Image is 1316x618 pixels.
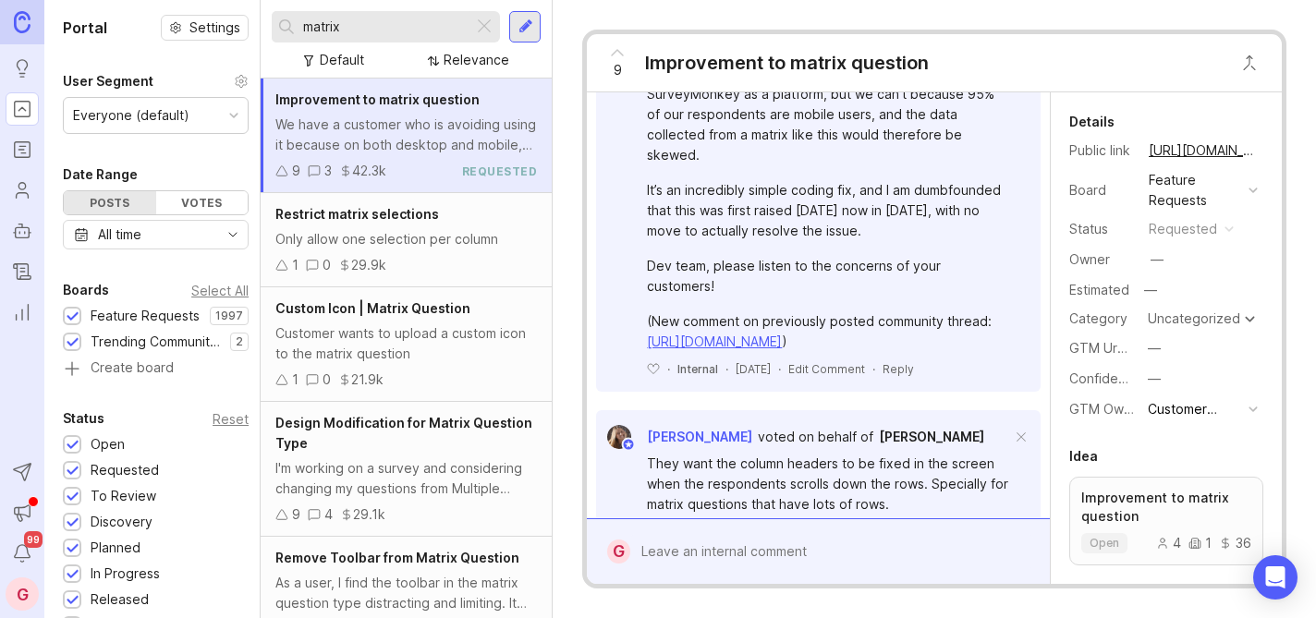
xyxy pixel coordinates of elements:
div: In Progress [91,563,160,584]
div: Votes [156,191,249,214]
div: Only allow one selection per column [275,229,537,249]
div: · [872,361,875,377]
div: 29.9k [351,255,386,275]
div: User Segment [63,70,153,92]
div: Discovery [91,512,152,532]
div: Default [320,50,364,70]
div: 9 [292,161,300,181]
div: Board [1069,180,1134,200]
input: Search... [303,17,466,37]
div: (New comment on previously posted community thread: ) [647,311,1011,352]
a: Laura Marco[PERSON_NAME] [596,425,752,449]
span: 99 [24,531,43,548]
a: Restrict matrix selectionsOnly allow one selection per column1029.9k [261,193,552,287]
div: 21.9k [351,370,384,390]
div: Idea [1069,445,1098,467]
div: · [725,361,728,377]
a: [PERSON_NAME] [879,427,984,447]
div: Date Range [63,164,138,186]
span: Custom Icon | Matrix Question [275,300,470,316]
div: — [1139,278,1163,302]
div: Status [63,407,104,430]
div: Uncategorized [1148,312,1240,325]
h1: Portal [63,17,107,39]
div: We have a customer who is avoiding using it because on both desktop and mobile, the column in whi... [275,115,537,155]
div: 0 [323,370,331,390]
label: GTM Urgency [1069,340,1156,356]
span: Settings [189,18,240,37]
div: Reset [213,414,249,424]
img: member badge [622,438,636,452]
label: GTM Owner [1069,401,1144,417]
div: G [607,539,630,563]
div: — [1148,369,1161,389]
div: Status [1069,219,1134,239]
div: Planned [91,538,140,558]
a: Improvement to matrix questionopen4136 [1069,477,1263,565]
div: 1 [1188,537,1212,550]
a: [URL][DOMAIN_NAME] [1143,139,1263,163]
div: I'm working on a survey and considering changing my questions from Multiple Choice to Matrix form... [275,458,537,499]
a: [URL][DOMAIN_NAME] [647,333,782,349]
div: Feature Requests [1149,170,1241,211]
div: voted on behalf of [758,427,873,447]
button: Settings [161,15,249,41]
span: open [1090,536,1119,551]
a: Design Modification for Matrix Question TypeI'm working on a survey and considering changing my q... [261,402,552,537]
img: Canny Home [14,11,30,32]
div: Everyone (default) [73,105,189,126]
div: · [778,361,781,377]
div: Edit Comment [788,361,865,377]
div: As a user, I find the toolbar in the matrix question type distracting and limiting. It would be m... [275,573,537,613]
svg: toggle icon [218,227,248,242]
div: Estimated [1069,284,1129,297]
div: Relevance [444,50,509,70]
span: [DATE] [736,361,771,377]
button: Send to Autopilot [6,455,39,489]
p: 1997 [215,309,243,323]
div: — [1148,338,1161,358]
div: 9 [292,504,300,525]
div: Requested [91,460,159,480]
img: Laura Marco [607,425,632,449]
a: Users [6,174,39,207]
div: Open Intercom Messenger [1253,555,1298,600]
div: 1 [292,255,299,275]
a: Portal [6,92,39,126]
span: Restrict matrix selections [275,206,439,222]
div: G [6,577,39,611]
a: Autopilot [6,214,39,248]
div: Trending Community Topics [91,332,221,352]
div: 3 [324,161,332,181]
div: Reply [883,361,914,377]
div: — [1151,249,1164,270]
div: They want the column headers to be fixed in the screen when the respondents scrolls down the rows... [647,454,1011,515]
div: Owner [1069,249,1134,270]
div: Details [1069,111,1115,133]
button: Notifications [6,537,39,570]
span: 9 [614,60,622,80]
div: Internal [677,361,718,377]
label: Confidence [1069,370,1141,386]
div: 4 [1156,537,1181,550]
div: Improvement to matrix question [645,50,929,76]
button: Close button [1231,44,1268,81]
p: Improvement to matrix question [1081,489,1251,526]
div: Customer wants to upload a custom icon to the matrix question [275,323,537,364]
a: Changelog [6,255,39,288]
div: requested [1149,219,1217,239]
div: Feature Requests [91,306,200,326]
div: 1 [292,370,299,390]
span: Design Modification for Matrix Question Type [275,415,532,451]
div: Posts [64,191,156,214]
div: To Review [91,486,156,506]
div: requested [462,164,538,179]
div: All time [98,224,141,245]
div: Public link [1069,140,1134,161]
div: 36 [1219,537,1251,550]
button: Announcements [6,496,39,529]
a: Reporting [6,296,39,329]
div: Category [1069,309,1134,329]
span: [PERSON_NAME] [879,429,984,444]
div: Open [91,434,125,454]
